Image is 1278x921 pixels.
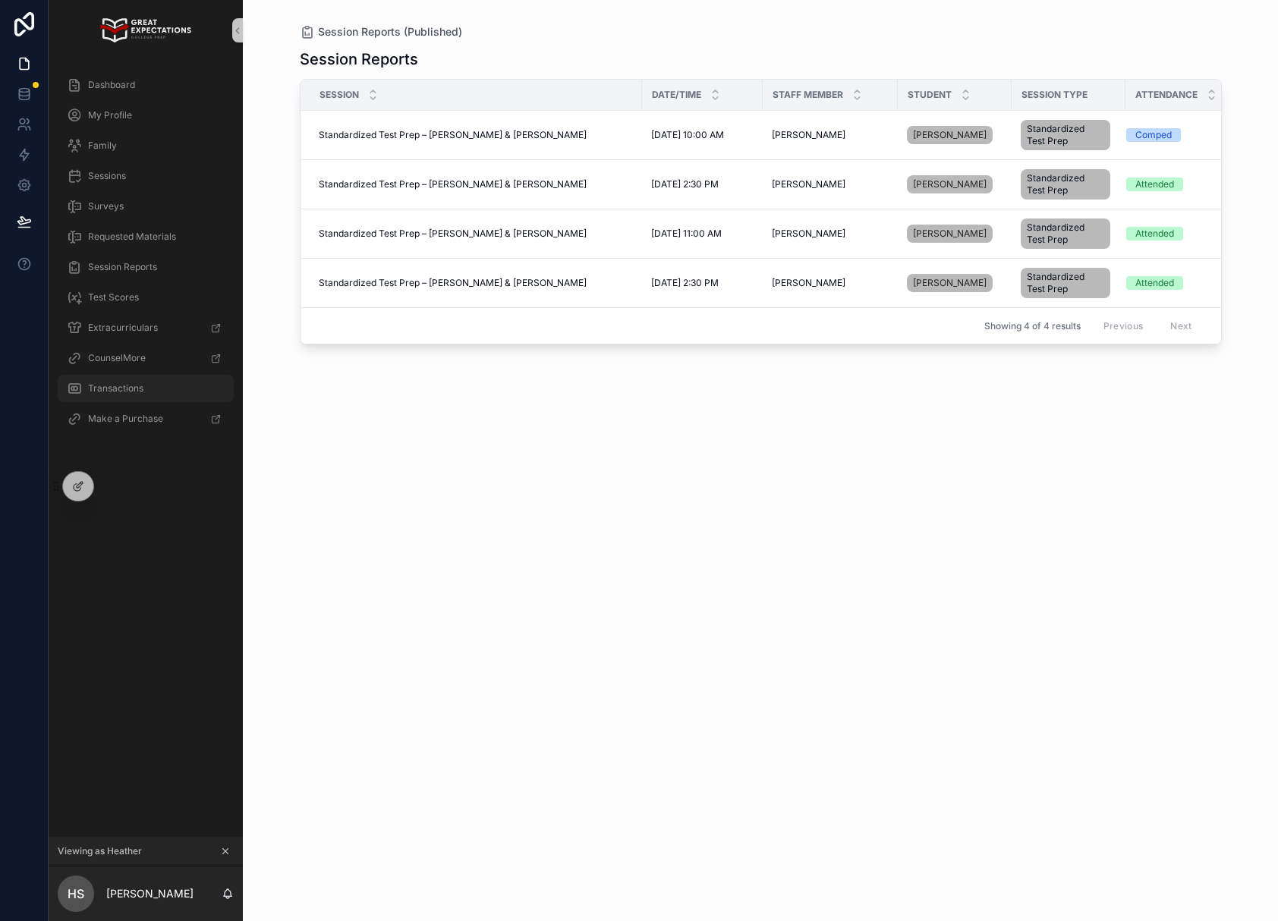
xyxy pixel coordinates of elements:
a: [PERSON_NAME] [907,172,1003,196]
span: Standardized Test Prep [1027,123,1104,147]
a: Standardized Test Prep – [PERSON_NAME] & [PERSON_NAME] [319,228,633,240]
span: Session Reports [88,261,157,273]
a: Standardized Test Prep – [PERSON_NAME] & [PERSON_NAME] [319,178,633,190]
a: [DATE] 10:00 AM [651,129,754,141]
a: [PERSON_NAME] [907,274,993,292]
a: Extracurriculars [58,314,234,341]
span: Standardized Test Prep – [PERSON_NAME] & [PERSON_NAME] [319,228,587,240]
a: Session Reports (Published) [300,24,462,39]
span: [PERSON_NAME] [772,228,845,240]
a: Standardized Test Prep – [PERSON_NAME] & [PERSON_NAME] [319,129,633,141]
span: Family [88,140,117,152]
span: [PERSON_NAME] [772,129,845,141]
a: Attended [1126,276,1241,290]
div: scrollable content [49,61,243,452]
a: [PERSON_NAME] [907,123,1003,147]
span: Viewing as Heather [58,845,142,857]
span: Requested Materials [88,231,176,243]
a: Sessions [58,162,234,190]
a: [PERSON_NAME] [907,126,993,144]
img: App logo [100,18,190,42]
span: Extracurriculars [88,322,158,334]
span: [DATE] 2:30 PM [651,277,719,289]
span: [PERSON_NAME] [913,228,987,240]
span: Standardized Test Prep [1027,271,1104,295]
span: Test Scores [88,291,139,303]
span: Staff Member [773,89,843,101]
div: Comped [1135,128,1172,142]
span: Make a Purchase [88,413,163,425]
a: [PERSON_NAME] [772,129,889,141]
a: Session Reports [58,253,234,281]
a: CounselMore [58,344,234,372]
span: CounselMore [88,352,146,364]
h1: Session Reports [300,49,418,70]
a: Standardized Test Prep [1021,215,1116,252]
a: Transactions [58,375,234,402]
span: Session Type [1021,89,1088,101]
a: [PERSON_NAME] [907,175,993,193]
span: Session Reports (Published) [318,24,462,39]
span: Standardized Test Prep – [PERSON_NAME] & [PERSON_NAME] [319,277,587,289]
a: Test Scores [58,284,234,311]
span: [DATE] 2:30 PM [651,178,719,190]
span: Attendance [1135,89,1198,101]
span: Date/Time [652,89,701,101]
span: Standardized Test Prep [1027,222,1104,246]
a: [PERSON_NAME] [772,228,889,240]
a: Comped [1126,128,1241,142]
a: Standardized Test Prep – [PERSON_NAME] & [PERSON_NAME] [319,277,633,289]
a: Requested Materials [58,223,234,250]
span: HS [68,885,84,903]
a: [PERSON_NAME] [907,225,993,243]
span: Standardized Test Prep – [PERSON_NAME] & [PERSON_NAME] [319,178,587,190]
span: Showing 4 of 4 results [984,320,1081,332]
span: [PERSON_NAME] [772,178,845,190]
a: [DATE] 2:30 PM [651,277,754,289]
div: Attended [1135,276,1174,290]
a: Make a Purchase [58,405,234,432]
a: Surveys [58,193,234,220]
a: My Profile [58,102,234,129]
a: Standardized Test Prep [1021,166,1116,203]
div: Attended [1135,178,1174,191]
a: [PERSON_NAME] [907,222,1003,246]
span: Standardized Test Prep – [PERSON_NAME] & [PERSON_NAME] [319,129,587,141]
a: [PERSON_NAME] [772,277,889,289]
a: Family [58,132,234,159]
a: Standardized Test Prep [1021,117,1116,153]
span: Dashboard [88,79,135,91]
span: [DATE] 10:00 AM [651,129,724,141]
span: Sessions [88,170,126,182]
span: [PERSON_NAME] [913,277,987,289]
span: My Profile [88,109,132,121]
span: Student [908,89,952,101]
span: Surveys [88,200,124,212]
div: Attended [1135,227,1174,240]
a: Attended [1126,227,1241,240]
a: Attended [1126,178,1241,191]
a: Dashboard [58,71,234,99]
span: [PERSON_NAME] [772,277,845,289]
span: [PERSON_NAME] [913,129,987,141]
a: Standardized Test Prep [1021,265,1116,301]
span: [DATE] 11:00 AM [651,228,722,240]
span: Standardized Test Prep [1027,172,1104,196]
span: Transactions [88,382,143,394]
a: [PERSON_NAME] [907,271,1003,295]
span: [PERSON_NAME] [913,178,987,190]
span: Session [319,89,359,101]
a: [DATE] 11:00 AM [651,228,754,240]
a: [DATE] 2:30 PM [651,178,754,190]
p: [PERSON_NAME] [106,886,194,901]
a: [PERSON_NAME] [772,178,889,190]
